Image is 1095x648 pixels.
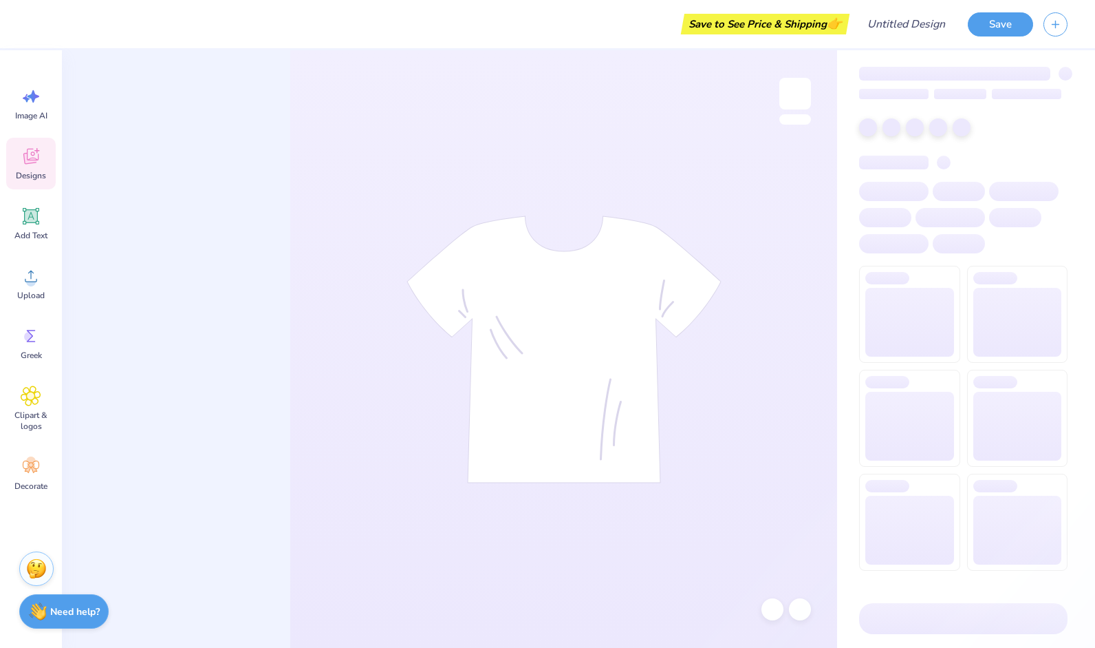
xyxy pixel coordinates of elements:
[17,290,45,301] span: Upload
[50,605,100,618] strong: Need help?
[968,12,1033,36] button: Save
[15,110,47,121] span: Image AI
[8,410,54,432] span: Clipart & logos
[684,14,846,34] div: Save to See Price & Shipping
[16,170,46,181] span: Designs
[14,230,47,241] span: Add Text
[14,481,47,492] span: Decorate
[21,350,42,361] span: Greek
[856,10,957,38] input: Untitled Design
[827,15,842,32] span: 👉
[406,216,722,483] img: tee-skeleton.svg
